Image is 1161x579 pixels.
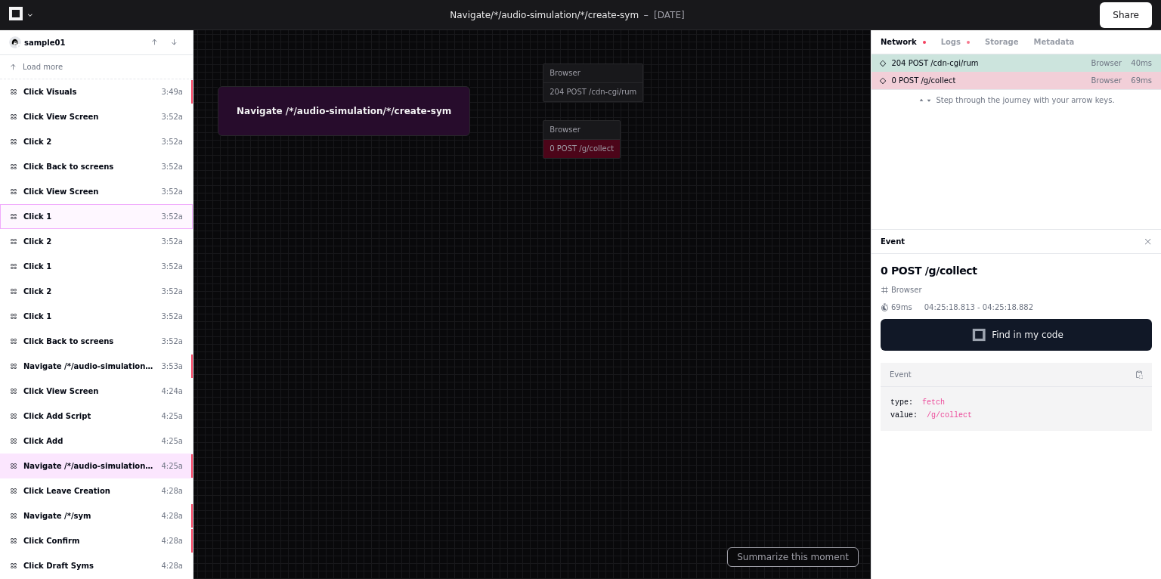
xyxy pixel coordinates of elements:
span: Click View Screen [23,385,99,397]
div: 3:52a [161,261,183,272]
div: 3:52a [161,286,183,297]
div: 3:52a [161,336,183,347]
p: [DATE] [654,9,685,21]
span: 204 POST /cdn-cgi/rum [891,57,978,69]
span: Click Leave Creation [23,485,110,497]
span: Click Draft Syms [23,560,94,571]
div: 4:28a [161,510,183,522]
span: value: [890,410,918,421]
div: 3:52a [161,111,183,122]
p: Browser [1079,57,1122,69]
div: 4:28a [161,560,183,571]
img: 16.svg [11,38,20,48]
span: Find in my code [992,329,1063,341]
div: 3:53a [161,361,183,372]
span: Navigate /*/audio-simulation/*/create-sym [23,460,155,472]
button: Logs [941,36,970,48]
div: 3:49a [161,86,183,98]
p: 40ms [1122,57,1152,69]
span: Navigate /*/audio-simulation/*/create-sym [23,361,155,372]
p: 69ms [1122,75,1152,86]
span: Click Add [23,435,63,447]
div: 4:24a [161,385,183,397]
p: Browser [1079,75,1122,86]
span: Click Back to screens [23,161,113,172]
div: 4:25a [161,410,183,422]
div: 4:28a [161,535,183,546]
span: 0 POST /g/collect [891,75,955,86]
div: 4:25a [161,435,183,447]
div: 4:28a [161,485,183,497]
div: 4:25a [161,460,183,472]
span: Click Confirm [23,535,79,546]
span: Browser [891,284,922,296]
div: 3:52a [161,211,183,222]
button: Storage [985,36,1018,48]
a: sample01 [24,39,65,47]
span: Click 1 [23,261,51,272]
div: 3:52a [161,161,183,172]
button: Event [881,236,905,247]
span: Click 2 [23,286,51,297]
h2: 0 POST /g/collect [881,263,1152,278]
span: Step through the journey with your arrow keys. [936,94,1114,106]
h3: Event [890,369,912,380]
span: Click 1 [23,211,51,222]
button: Network [881,36,926,48]
span: Click Back to screens [23,336,113,347]
span: Navigate /*/sym [23,510,91,522]
span: Load more [23,61,63,73]
span: Click Add Script [23,410,91,422]
span: Click View Screen [23,186,99,197]
button: Share [1100,2,1152,28]
span: fetch [922,397,945,408]
span: Click 1 [23,311,51,322]
button: Find in my code [881,319,1152,351]
span: Navigate [450,10,491,20]
span: Click View Screen [23,111,99,122]
div: 3:52a [161,186,183,197]
span: 69ms [891,302,912,313]
span: type: [890,397,913,408]
div: 3:52a [161,311,183,322]
button: Summarize this moment [727,547,859,567]
div: 3:52a [161,136,183,147]
div: 3:52a [161,236,183,247]
button: Metadata [1033,36,1074,48]
span: Click 2 [23,236,51,247]
span: 04:25:18.813 - 04:25:18.882 [924,302,1033,313]
span: /*/audio-simulation/*/create-sym [491,10,639,20]
span: Click Visuals [23,86,76,98]
span: /g/collect [927,410,972,421]
span: Click 2 [23,136,51,147]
